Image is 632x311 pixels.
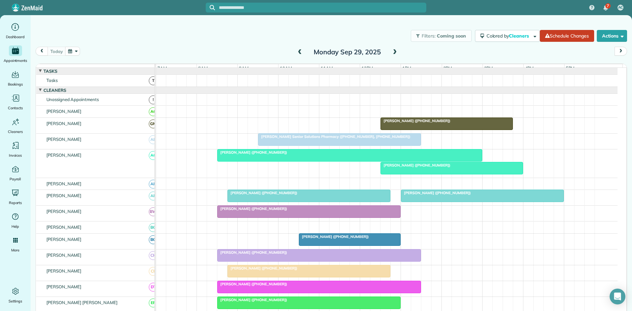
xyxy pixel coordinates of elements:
span: AC [149,107,158,116]
span: Dashboard [6,34,25,40]
span: EP [149,298,158,307]
span: 10am [278,65,293,71]
span: Contacts [8,105,23,111]
span: [PERSON_NAME] ([PHONE_NUMBER]) [217,206,287,211]
a: Contacts [3,93,28,111]
span: [PERSON_NAME] ([PHONE_NUMBER]) [401,191,471,195]
h2: Monday Sep 29, 2025 [306,48,388,56]
span: [PERSON_NAME] ([PHONE_NUMBER]) [299,234,369,239]
button: next [615,47,627,56]
span: AF [149,180,158,189]
span: AC [149,151,158,160]
a: Dashboard [3,22,28,40]
button: Colored byCleaners [475,30,540,42]
span: [PERSON_NAME] ([PHONE_NUMBER]) [217,282,287,286]
span: [PERSON_NAME] [45,252,83,258]
span: More [11,247,19,253]
span: CH [149,251,158,260]
a: Help [3,211,28,230]
a: Cleaners [3,117,28,135]
span: [PERSON_NAME] [45,152,83,158]
span: [PERSON_NAME] [45,284,83,289]
span: [PERSON_NAME] [45,121,83,126]
button: Actions [597,30,627,42]
span: Reports [9,199,22,206]
span: Filters: [422,33,435,39]
span: Settings [9,298,22,304]
span: 8am [197,65,209,71]
span: 3pm [483,65,494,71]
span: Coming soon [437,33,466,39]
span: [PERSON_NAME] ([PHONE_NUMBER]) [380,163,451,168]
svg: Focus search [210,5,215,10]
span: DT [149,283,158,292]
span: BW [149,207,158,216]
span: ! [149,95,158,104]
span: [PERSON_NAME] ([PHONE_NUMBER]) [217,150,287,155]
span: Colored by [487,33,531,39]
span: CL [149,267,158,276]
span: Cleaners [42,88,67,93]
div: Open Intercom Messenger [610,289,625,304]
a: Bookings [3,69,28,88]
span: [PERSON_NAME] ([PHONE_NUMBER]) [227,191,298,195]
span: [PERSON_NAME] [45,193,83,198]
span: Invoices [9,152,22,159]
a: Appointments [3,45,28,64]
span: 11am [319,65,334,71]
span: [PERSON_NAME] ([PHONE_NUMBER]) [217,298,287,302]
button: Focus search [206,5,215,10]
span: [PERSON_NAME] [45,209,83,214]
span: 5pm [565,65,576,71]
span: Appointments [4,57,27,64]
span: Bookings [8,81,23,88]
span: [PERSON_NAME] ([PHONE_NUMBER]) [217,250,287,255]
span: [PERSON_NAME] [PERSON_NAME] [45,300,119,305]
span: T [149,76,158,85]
span: 7am [156,65,168,71]
span: [PERSON_NAME] [45,224,83,230]
span: [PERSON_NAME] Senior Solutions Pharmacy ([PHONE_NUMBER], [PHONE_NUMBER]) [258,134,410,139]
span: [PERSON_NAME] ([PHONE_NUMBER]) [380,118,451,123]
a: Payroll [3,164,28,182]
span: Tasks [42,68,59,74]
span: AB [149,135,158,144]
span: [PERSON_NAME] [45,237,83,242]
span: Cleaners [509,33,530,39]
span: 1pm [401,65,412,71]
span: BG [149,235,158,244]
span: 7 [607,3,609,9]
span: AC [618,5,623,10]
span: GM [149,119,158,128]
span: BC [149,223,158,232]
button: today [47,47,66,56]
span: 9am [238,65,250,71]
span: Cleaners [8,128,23,135]
span: Payroll [10,176,21,182]
span: Help [12,223,19,230]
a: Schedule Changes [540,30,594,42]
a: Invoices [3,140,28,159]
span: [PERSON_NAME] [45,181,83,186]
a: Reports [3,188,28,206]
a: Settings [3,286,28,304]
span: 4pm [524,65,535,71]
span: AF [149,192,158,200]
span: 2pm [442,65,454,71]
span: [PERSON_NAME] ([PHONE_NUMBER]) [227,266,298,271]
span: [PERSON_NAME] [45,137,83,142]
span: [PERSON_NAME] [45,268,83,273]
button: prev [36,47,48,56]
span: 12pm [360,65,374,71]
span: Tasks [45,78,59,83]
div: 7 unread notifications [599,1,613,15]
span: [PERSON_NAME] [45,109,83,114]
span: Unassigned Appointments [45,97,100,102]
